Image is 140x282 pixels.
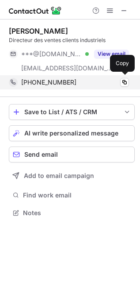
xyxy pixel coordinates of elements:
[23,191,131,199] span: Find work email
[21,50,82,58] span: ***@[DOMAIN_NAME]
[24,172,94,179] span: Add to email campaign
[21,78,76,86] span: [PHONE_NUMBER]
[94,50,129,58] button: Reveal Button
[9,36,135,44] div: Directeur des ventes clients industriels
[9,207,135,219] button: Notes
[9,168,135,184] button: Add to email campaign
[9,125,135,141] button: AI write personalized message
[24,108,119,116] div: Save to List / ATS / CRM
[9,27,68,35] div: [PERSON_NAME]
[9,189,135,201] button: Find work email
[23,209,131,217] span: Notes
[9,104,135,120] button: save-profile-one-click
[24,130,118,137] span: AI write personalized message
[9,147,135,162] button: Send email
[21,64,113,72] span: [EMAIL_ADDRESS][DOMAIN_NAME]
[24,151,58,158] span: Send email
[9,5,62,16] img: ContactOut v5.3.10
